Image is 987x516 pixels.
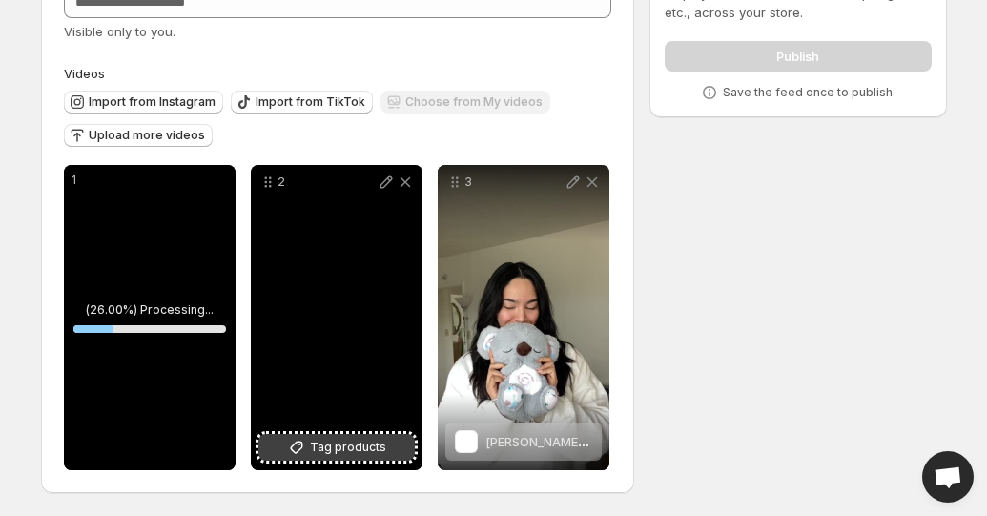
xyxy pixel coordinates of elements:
[64,124,213,147] button: Upload more videos
[723,85,895,100] p: Save the feed once to publish.
[64,24,175,39] span: Visible only to you.
[64,165,236,470] div: 1(26.00%) Processing...26%
[922,451,974,503] div: Open chat
[64,66,105,81] span: Videos
[231,91,373,114] button: Import from TikTok
[258,434,415,461] button: Tag products
[485,434,799,449] span: [PERSON_NAME] | "Jag andas lugnt för att lugna dig"
[310,438,386,457] span: Tag products
[89,128,205,143] span: Upload more videos
[256,94,365,110] span: Import from TikTok
[438,165,609,470] div: 3[PERSON_NAME] | "Jag andas lugnt för att lugna dig"[PERSON_NAME] | "Jag andas lugnt för att lugn...
[251,165,422,470] div: 2Tag products
[278,175,377,190] p: 2
[464,175,564,190] p: 3
[72,173,228,188] p: 1
[89,94,216,110] span: Import from Instagram
[64,91,223,114] button: Import from Instagram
